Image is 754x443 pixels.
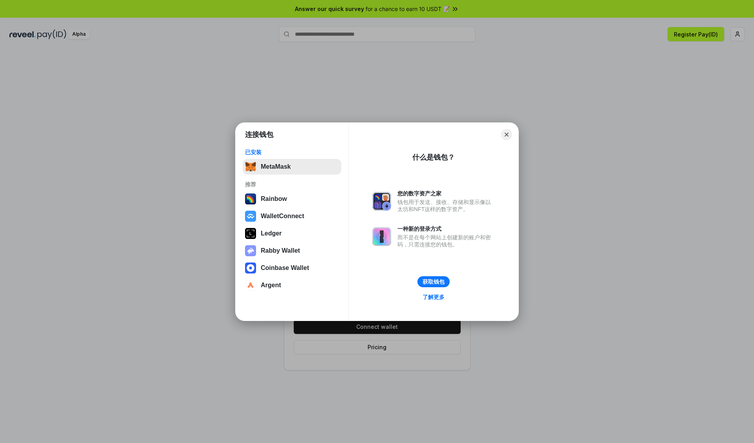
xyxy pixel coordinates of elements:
[261,163,291,170] div: MetaMask
[245,130,273,139] h1: 连接钱包
[243,243,341,259] button: Rabby Wallet
[245,193,256,204] img: svg+xml,%3Csvg%20width%3D%22120%22%20height%3D%22120%22%20viewBox%3D%220%200%20120%20120%22%20fil...
[245,149,339,156] div: 已安装
[261,247,300,254] div: Rabby Wallet
[245,245,256,256] img: svg+xml,%3Csvg%20xmlns%3D%22http%3A%2F%2Fwww.w3.org%2F2000%2Fsvg%22%20fill%3D%22none%22%20viewBox...
[423,278,445,285] div: 获取钱包
[397,190,495,197] div: 您的数字资产之家
[397,234,495,248] div: 而不是在每个网站上创建新的账户和密码，只需连接您的钱包。
[261,213,304,220] div: WalletConnect
[423,294,445,301] div: 了解更多
[243,191,341,207] button: Rainbow
[245,228,256,239] img: svg+xml,%3Csvg%20xmlns%3D%22http%3A%2F%2Fwww.w3.org%2F2000%2Fsvg%22%20width%3D%2228%22%20height%3...
[372,192,391,211] img: svg+xml,%3Csvg%20xmlns%3D%22http%3A%2F%2Fwww.w3.org%2F2000%2Fsvg%22%20fill%3D%22none%22%20viewBox...
[245,263,256,273] img: svg+xml,%3Csvg%20width%3D%2228%22%20height%3D%2228%22%20viewBox%3D%220%200%2028%2028%22%20fill%3D...
[417,276,450,287] button: 获取钱包
[397,225,495,232] div: 一种新的登录方式
[418,292,449,302] a: 了解更多
[245,211,256,222] img: svg+xml,%3Csvg%20width%3D%2228%22%20height%3D%2228%22%20viewBox%3D%220%200%2028%2028%22%20fill%3D...
[412,153,455,162] div: 什么是钱包？
[245,181,339,188] div: 推荐
[397,199,495,213] div: 钱包用于发送、接收、存储和显示像以太坊和NFT这样的数字资产。
[261,264,309,272] div: Coinbase Wallet
[245,161,256,172] img: svg+xml,%3Csvg%20fill%3D%22none%22%20height%3D%2233%22%20viewBox%3D%220%200%2035%2033%22%20width%...
[243,277,341,293] button: Argent
[501,129,512,140] button: Close
[261,282,281,289] div: Argent
[245,280,256,291] img: svg+xml,%3Csvg%20width%3D%2228%22%20height%3D%2228%22%20viewBox%3D%220%200%2028%2028%22%20fill%3D...
[261,230,282,237] div: Ledger
[243,159,341,175] button: MetaMask
[261,195,287,202] div: Rainbow
[243,226,341,241] button: Ledger
[243,208,341,224] button: WalletConnect
[372,227,391,246] img: svg+xml,%3Csvg%20xmlns%3D%22http%3A%2F%2Fwww.w3.org%2F2000%2Fsvg%22%20fill%3D%22none%22%20viewBox...
[243,260,341,276] button: Coinbase Wallet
